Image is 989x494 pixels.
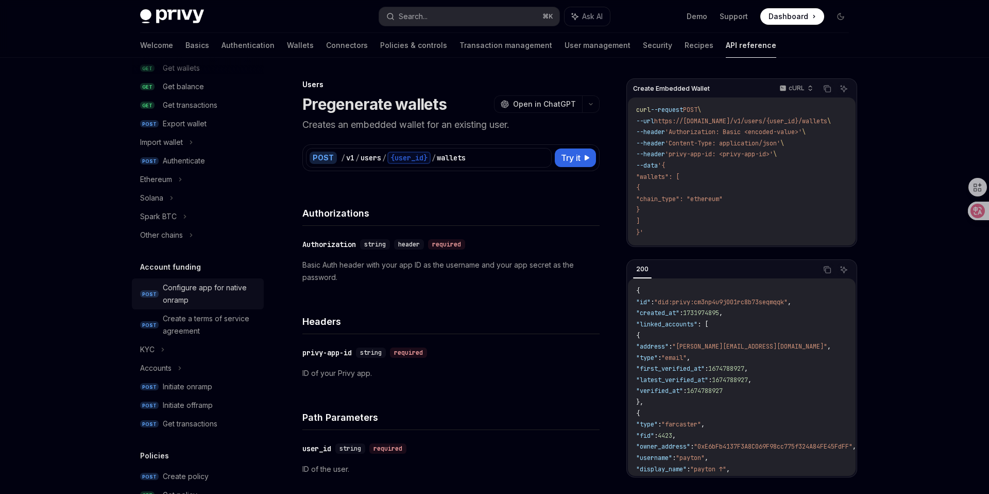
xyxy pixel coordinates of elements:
span: "created_at" [636,309,679,317]
span: "linked_accounts" [636,320,697,328]
span: , [726,465,730,473]
span: "username" [636,454,672,462]
span: }' [636,228,643,237]
button: Try it [555,149,596,167]
span: Try it [561,152,581,164]
span: : [658,420,661,429]
span: "type" [636,354,658,362]
span: POST [140,420,159,428]
span: "[PERSON_NAME][EMAIL_ADDRESS][DOMAIN_NAME]" [672,342,827,351]
a: Dashboard [760,8,824,25]
span: "payton" [676,454,705,462]
span: POST [140,157,159,165]
span: POST [140,473,159,481]
div: {user_id} [387,152,431,164]
span: Open in ChatGPT [513,99,576,109]
div: Configure app for native onramp [163,282,258,306]
div: Import wallet [140,136,183,149]
span: Create Embedded Wallet [633,85,710,93]
span: "0xE6bFb4137F3A8C069F98cc775f324A84FE45FdFF" [694,442,852,451]
div: Accounts [140,362,172,374]
div: wallets [437,153,466,163]
button: Ask AI [565,7,610,26]
span: : [654,432,658,440]
a: Wallets [287,33,314,58]
div: / [355,153,360,163]
span: : [669,342,672,351]
span: }, [636,398,643,406]
span: GET [140,83,155,91]
span: "address" [636,342,669,351]
span: , [705,454,708,462]
a: User management [565,33,630,58]
span: header [398,240,420,249]
span: } [636,206,640,214]
span: ⌘ K [542,12,553,21]
div: Create policy [163,470,209,483]
a: POSTInitiate onramp [132,377,264,396]
span: POST [140,290,159,298]
div: Search... [399,10,428,23]
span: \ [802,128,806,136]
div: Create a terms of service agreement [163,312,258,337]
span: --header [636,139,665,147]
button: Copy the contents from the code block [821,82,834,95]
h4: Authorizations [302,206,600,220]
span: : [679,309,683,317]
span: 1674788927 [687,387,723,395]
h1: Pregenerate wallets [302,95,447,113]
div: Solana [140,192,163,204]
p: ID of your Privy app. [302,367,600,380]
span: , [827,342,831,351]
div: Export wallet [163,118,207,130]
div: users [361,153,381,163]
span: POST [140,321,159,329]
a: POSTAuthenticate [132,152,264,170]
div: required [390,348,427,358]
span: , [744,365,748,373]
img: dark logo [140,9,204,24]
div: Ethereum [140,173,172,186]
a: POSTExport wallet [132,114,264,133]
div: Get balance [163,80,204,93]
div: user_id [302,443,331,454]
span: , [852,442,856,451]
p: ID of the user. [302,463,600,475]
span: : [708,376,712,384]
a: POSTConfigure app for native onramp [132,278,264,309]
span: \ [697,106,701,114]
span: { [636,287,640,295]
span: : [672,454,676,462]
span: 'privy-app-id: <privy-app-id>' [665,150,773,158]
a: POSTGet transactions [132,415,264,433]
span: "did:privy:cm3np4u9j001rc8b73seqmqqk" [654,298,788,306]
span: --header [636,128,665,136]
span: POST [140,120,159,128]
span: ] [636,217,640,225]
h4: Path Parameters [302,410,600,424]
button: Toggle dark mode [832,8,849,25]
span: curl [636,106,651,114]
span: "wallets": [ [636,173,679,181]
span: --request [651,106,683,114]
span: : [683,387,687,395]
span: "email" [661,354,687,362]
div: required [428,239,465,250]
span: string [364,240,386,249]
span: "type" [636,420,658,429]
span: : [690,442,694,451]
div: Initiate offramp [163,399,213,411]
span: "farcaster" [661,420,701,429]
span: : [705,365,708,373]
div: KYC [140,343,155,356]
h4: Headers [302,315,600,328]
p: cURL [789,84,805,92]
span: { [636,332,640,340]
a: Support [720,11,748,22]
a: POSTCreate policy [132,467,264,486]
span: 1674788927 [708,365,744,373]
div: privy-app-id [302,348,352,358]
span: https://[DOMAIN_NAME]/v1/users/{user_id}/wallets [654,117,827,125]
div: / [432,153,436,163]
span: : [ [697,320,708,328]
